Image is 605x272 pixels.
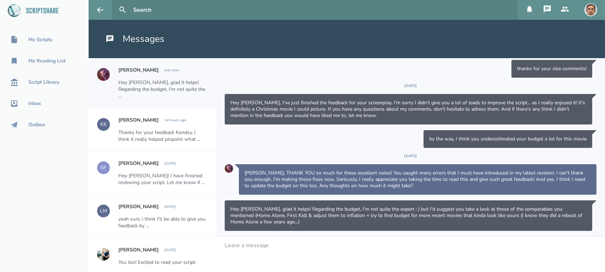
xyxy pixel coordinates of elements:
[164,204,176,209] div: Monday, September 8, 2025 at 2:28:42 PM
[164,118,186,123] div: Tuesday, September 16, 2025 at 11:01:57 PM
[118,67,159,73] h2: [PERSON_NAME]
[97,160,110,176] a: SF
[118,160,159,167] h2: [PERSON_NAME]
[511,60,592,78] div: Message sent on Monday, September 8, 2025 at 7:22:58 PM
[584,4,597,16] img: user_1756948650-crop.jpg
[118,259,208,266] div: You too! Excited to read your script.
[97,67,110,82] a: Go to Seth Conley's profile
[28,79,59,85] div: Script Library
[118,117,159,123] h2: [PERSON_NAME]
[97,68,110,81] img: user_1718118867-crop.jpg
[225,161,233,176] a: Go to Seth Conley's profile
[97,203,110,219] a: LM
[97,205,110,217] div: LM
[225,200,592,231] div: Message sent on Wednesday, September 17, 2025 at 1:44:27 PM
[118,79,208,99] div: Hey [PERSON_NAME], glad it helps! Regarding the budget, I'm not quite the ...
[225,83,596,88] div: [DATE]
[118,246,159,253] h2: [PERSON_NAME]
[225,164,233,173] img: user_1718118867-crop.jpg
[118,216,208,229] div: yeah sure, i think I'll be able to give you feedback by ...
[28,58,66,64] div: My Reading List
[164,161,176,166] div: Wednesday, September 10, 2025 at 12:16:45 PM
[164,68,179,73] div: Wednesday, September 17, 2025 at 1:44:27 PM
[225,94,592,124] div: Message sent on Tuesday, September 16, 2025 at 9:56:14 PM
[164,248,176,252] div: Friday, September 5, 2025 at 9:09:44 PM
[225,154,596,159] div: [DATE]
[424,130,592,148] div: Message sent on Tuesday, September 16, 2025 at 11:00:21 PM
[106,33,164,45] h1: Messages
[97,246,110,262] a: Go to Anthony Miguel Cantu's profile
[97,117,110,132] a: KK
[118,129,208,143] div: Thanks for your feedback Kendsy, I think it really helped pinpoint what ...
[28,37,52,43] div: My Scripts
[118,172,208,186] div: Hey [PERSON_NAME]! I have finished reviewing your script. Let me know if ...
[28,101,41,106] div: Inbox
[28,122,45,128] div: Outbox
[97,118,110,131] div: KK
[239,164,596,195] div: Message sent on Wednesday, September 17, 2025 at 11:24:03 AM
[225,242,269,249] div: Leave a message
[118,203,159,210] h2: [PERSON_NAME]
[97,161,110,174] div: SF
[97,248,110,261] img: user_1673573717-crop.jpg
